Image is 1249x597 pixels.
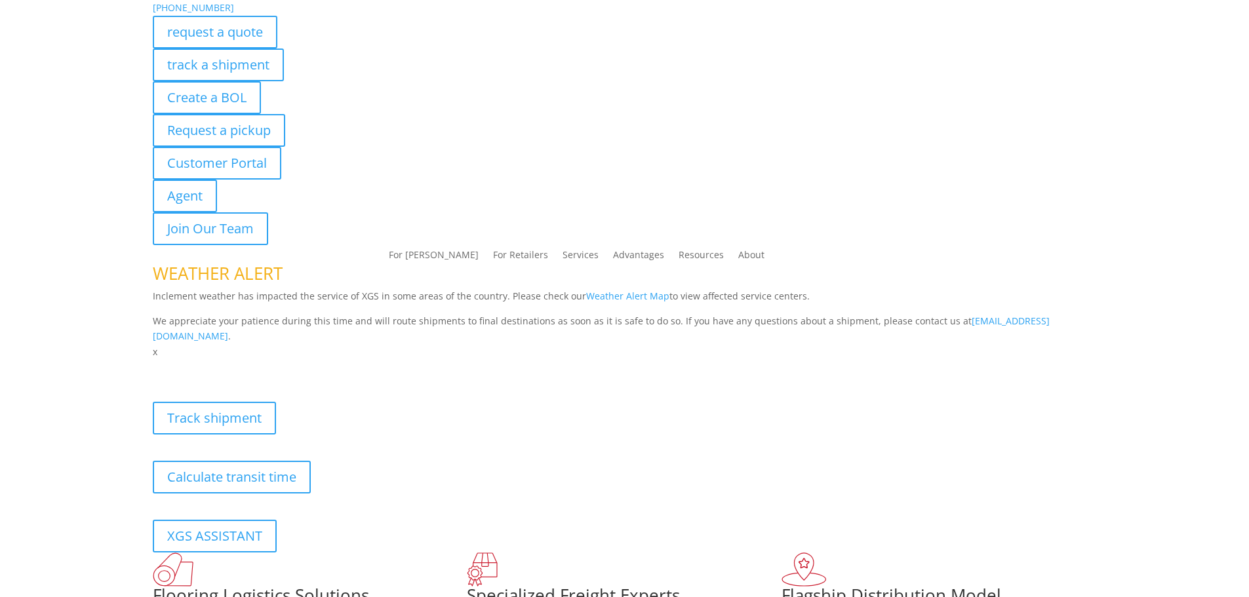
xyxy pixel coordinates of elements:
a: Customer Portal [153,147,281,180]
a: About [738,250,764,265]
b: Visibility, transparency, and control for your entire supply chain. [153,362,445,374]
img: xgs-icon-flagship-distribution-model-red [782,552,827,587]
a: Agent [153,180,217,212]
a: For Retailers [493,250,548,265]
a: XGS ASSISTANT [153,520,277,552]
a: [PHONE_NUMBER] [153,1,234,14]
img: xgs-icon-total-supply-chain-intelligence-red [153,552,193,587]
a: Services [563,250,599,265]
span: WEATHER ALERT [153,261,283,285]
p: Inclement weather has impacted the service of XGS in some areas of the country. Please check our ... [153,288,1097,313]
a: Join Our Team [153,212,268,245]
img: xgs-icon-focused-on-flooring-red [467,552,498,587]
a: Request a pickup [153,114,285,147]
p: x [153,344,1097,360]
a: Resources [679,250,724,265]
a: request a quote [153,16,277,48]
a: Track shipment [153,402,276,434]
a: Create a BOL [153,81,261,114]
a: For [PERSON_NAME] [389,250,479,265]
a: Advantages [613,250,664,265]
p: We appreciate your patience during this time and will route shipments to final destinations as so... [153,313,1097,345]
a: Weather Alert Map [586,290,669,302]
a: track a shipment [153,48,284,81]
a: Calculate transit time [153,461,311,493]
